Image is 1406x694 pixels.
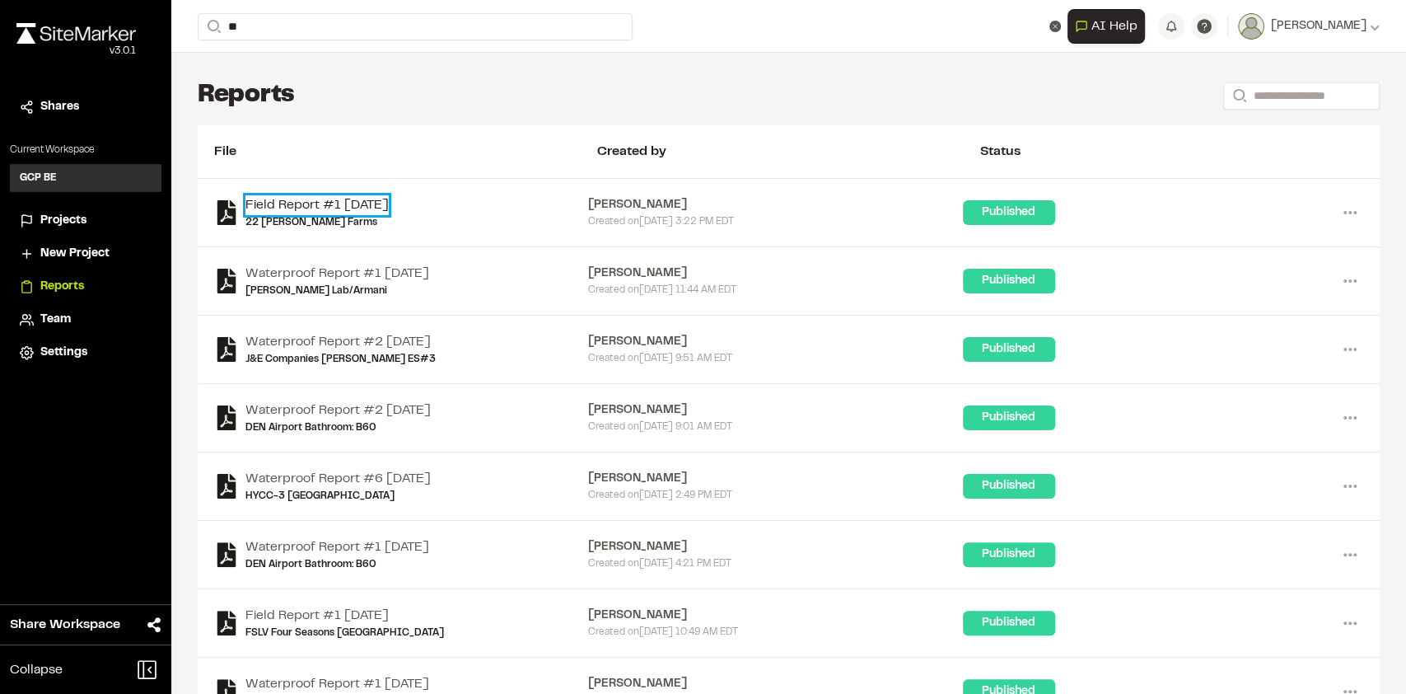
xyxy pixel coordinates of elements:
p: Current Workspace [10,143,161,157]
a: New Project [20,245,152,263]
span: Shares [40,98,79,116]
span: Collapse [10,660,63,680]
div: [PERSON_NAME] [588,196,962,214]
a: Waterproof Report #2 [DATE] [245,332,436,352]
div: [PERSON_NAME] [588,538,962,556]
h1: Reports [198,79,295,112]
div: Published [963,406,1055,430]
a: Waterproof Report #1 [DATE] [245,537,429,557]
span: Share Workspace [10,615,120,635]
a: FSLV Four Seasons [GEOGRAPHIC_DATA] [245,626,444,640]
a: DEN Airport Bathroom: B60 [245,420,431,435]
img: User [1238,13,1264,40]
span: Projects [40,212,86,230]
div: Created on [DATE] 9:01 AM EDT [588,420,962,434]
div: Published [963,542,1055,567]
span: New Project [40,245,110,263]
span: Settings [40,344,87,362]
button: Search [198,13,227,40]
a: J&E Companies [PERSON_NAME] ES#3 [245,352,436,367]
span: AI Help [1091,16,1137,36]
div: [PERSON_NAME] [588,470,962,488]
div: Status [980,142,1363,162]
a: DEN Airport Bathroom: B60 [245,557,429,572]
a: 22 [PERSON_NAME] Farms [245,215,389,230]
button: Open AI Assistant [1067,9,1145,44]
div: [PERSON_NAME] [588,607,962,625]
a: Waterproof Report #1 [DATE] [245,674,429,694]
div: [PERSON_NAME] [588,333,962,351]
div: Open AI Assistant [1067,9,1151,44]
h3: GCP BE [20,171,57,185]
div: Created on [DATE] 9:51 AM EDT [588,351,962,366]
button: Clear text [1049,21,1061,32]
div: [PERSON_NAME] [588,265,962,283]
div: File [214,142,597,162]
a: Field Report #1 [DATE] [245,606,444,626]
a: Waterproof Report #1 [DATE] [245,264,429,284]
a: Waterproof Report #6 [DATE] [245,469,431,489]
span: Team [40,311,71,329]
img: rebrand.png [16,23,136,44]
div: Created on [DATE] 4:21 PM EDT [588,556,962,571]
div: Created on [DATE] 11:44 AM EDT [588,283,962,298]
a: Field Report #1 [DATE] [245,195,389,215]
div: Created by [597,142,980,162]
div: Published [963,474,1055,499]
div: Published [963,269,1055,293]
div: Oh geez...please don't... [16,44,136,59]
div: [PERSON_NAME] [588,401,962,420]
a: Reports [20,278,152,296]
a: Projects [20,212,152,230]
div: [PERSON_NAME] [588,675,962,693]
span: [PERSON_NAME] [1271,17,1366,35]
a: Shares [20,98,152,116]
div: Published [963,611,1055,635]
div: Created on [DATE] 2:49 PM EDT [588,488,962,503]
a: Team [20,311,152,329]
div: Created on [DATE] 3:22 PM EDT [588,214,962,229]
a: HYCC-3 [GEOGRAPHIC_DATA] [245,489,431,504]
a: Waterproof Report #2 [DATE] [245,401,431,420]
button: Search [1223,82,1253,110]
a: Settings [20,344,152,362]
span: Reports [40,278,84,296]
div: Created on [DATE] 10:49 AM EDT [588,625,962,640]
a: [PERSON_NAME] Lab/Armani [245,284,429,298]
div: Published [963,200,1055,225]
button: [PERSON_NAME] [1238,13,1380,40]
div: Published [963,337,1055,362]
